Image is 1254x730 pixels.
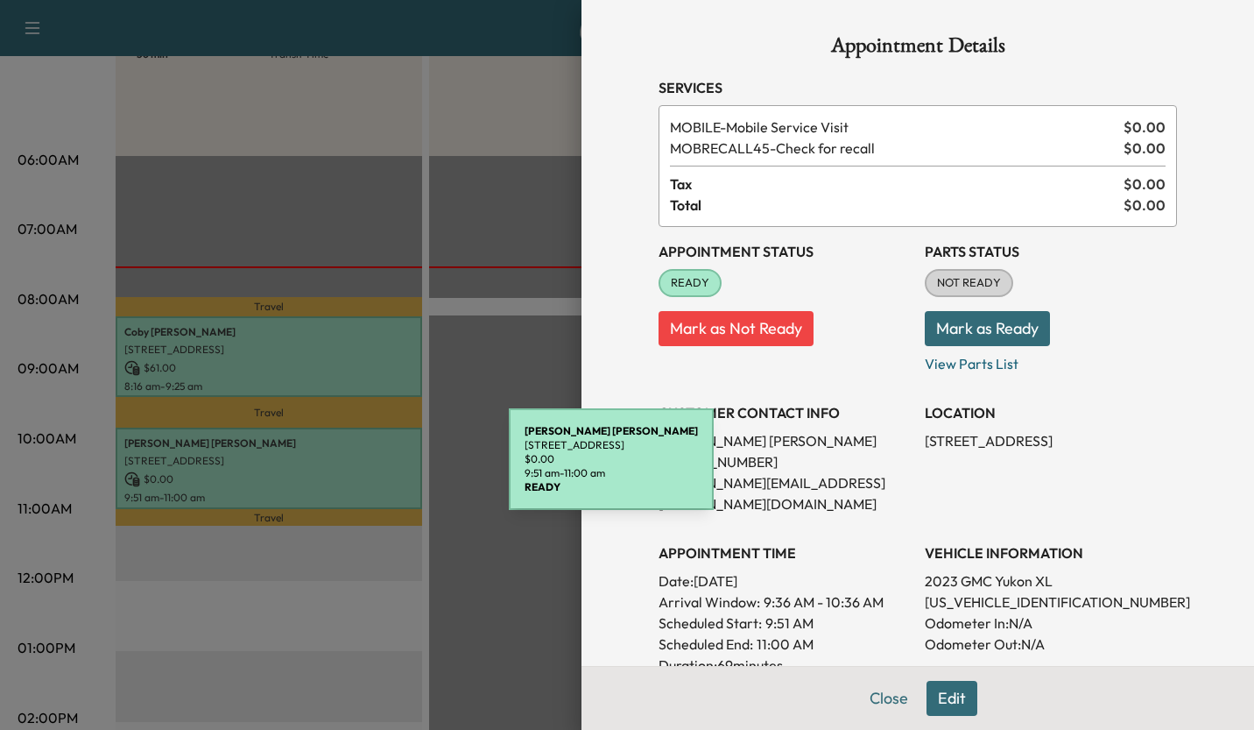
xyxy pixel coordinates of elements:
h3: LOCATION [925,402,1177,423]
p: Scheduled End: [659,634,753,655]
h3: Parts Status [925,241,1177,262]
p: Odometer Out: N/A [925,634,1177,655]
h1: Appointment Details [659,35,1177,63]
span: 9:36 AM - 10:36 AM [764,592,884,613]
p: [PERSON_NAME] [PERSON_NAME] [659,430,911,451]
span: $ 0.00 [1124,117,1166,138]
p: [STREET_ADDRESS] [925,430,1177,451]
h3: APPOINTMENT TIME [659,542,911,563]
h3: Appointment Status [659,241,911,262]
span: Tax [670,174,1124,195]
span: $ 0.00 [1124,195,1166,216]
span: Mobile Service Visit [670,117,1117,138]
p: View Parts List [925,346,1177,374]
p: 2023 GMC Yukon XL [925,571,1177,592]
h3: Services [659,77,1177,98]
p: Date: [DATE] [659,571,911,592]
p: Duration: 69 minutes [659,655,911,676]
span: READY [660,274,720,292]
p: [PHONE_NUMBER] [659,451,911,472]
p: Odometer In: N/A [925,613,1177,634]
span: NOT READY [926,274,1011,292]
span: $ 0.00 [1124,138,1166,159]
h3: CUSTOMER CONTACT INFO [659,402,911,423]
span: $ 0.00 [1124,174,1166,195]
button: Mark as Ready [925,311,1050,346]
span: Total [670,195,1124,216]
p: [PERSON_NAME][EMAIL_ADDRESS][PERSON_NAME][DOMAIN_NAME] [659,472,911,514]
button: Close [858,681,919,716]
p: Arrival Window: [659,592,911,613]
p: [US_VEHICLE_IDENTIFICATION_NUMBER] [925,592,1177,613]
button: Mark as Not Ready [659,311,814,346]
button: Edit [926,681,977,716]
p: 11:00 AM [757,634,814,655]
span: Check for recall [670,138,1117,159]
p: 9:51 AM [765,613,814,634]
h3: VEHICLE INFORMATION [925,542,1177,563]
p: Scheduled Start: [659,613,762,634]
